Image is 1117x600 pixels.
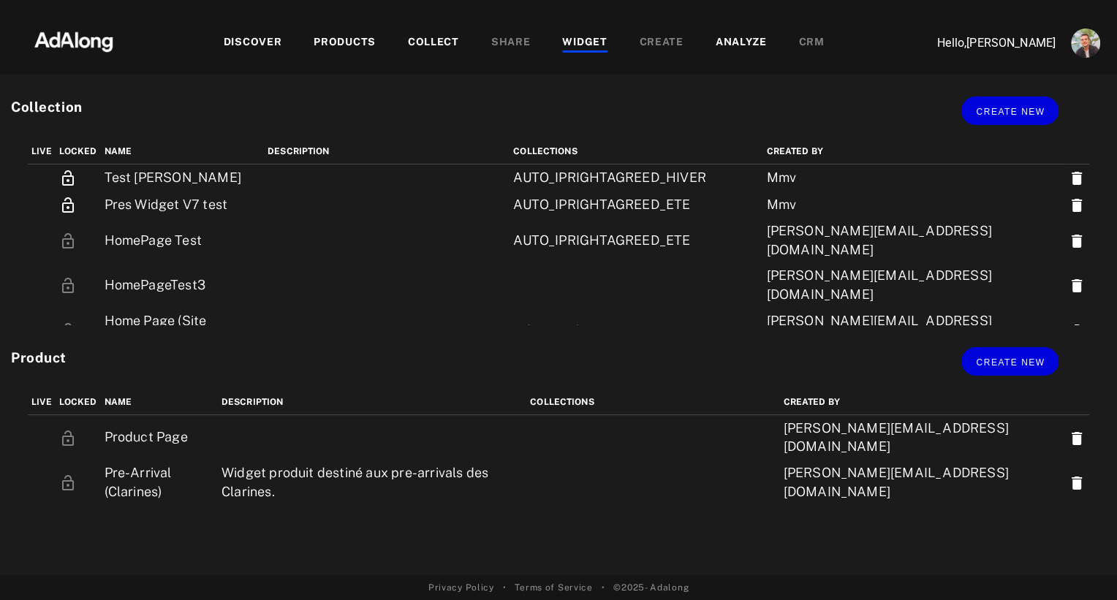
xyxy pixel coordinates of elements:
div: CREATE [640,34,684,52]
span: Create new [976,357,1045,368]
td: [PERSON_NAME][EMAIL_ADDRESS][DOMAIN_NAME] [779,460,1064,504]
div: COLLECT [408,34,459,52]
span: You must be the owner of the widget in order to lock or unlock it [59,474,77,490]
div: PRODUCTS [314,34,376,52]
a: Terms of Service [515,581,592,594]
span: You must be the owner of the widget in order to lock or unlock it [59,277,77,292]
img: ACg8ocLjEk1irI4XXb49MzUGwa4F_C3PpCyg-3CPbiuLEZrYEA=s96-c [1071,29,1100,58]
span: You must be the owner of the widget in order to lock or unlock it [59,429,77,444]
td: Mmv [762,191,1064,217]
button: Account settings [1067,25,1104,61]
td: Widget produit destiné aux pre-arrivals des Clarines. [218,460,526,504]
div: AUTO_IPRIGHTAGREED_HIVER [513,168,759,187]
div: DISCOVER [224,34,282,52]
span: © 2025 - Adalong [613,581,689,594]
th: Collections [526,390,779,415]
span: Create new [976,107,1045,117]
td: [PERSON_NAME][EMAIL_ADDRESS][DOMAIN_NAME] [779,414,1064,460]
th: Description [218,390,526,415]
th: Created by [779,390,1064,415]
th: Description [264,139,510,164]
div: AUTO_IPRIGHTAGREED_ETE [513,195,759,214]
td: [PERSON_NAME][EMAIL_ADDRESS][DOMAIN_NAME] [762,262,1064,307]
td: Mmv [762,164,1064,191]
td: Pre-Arrival (Clarines) [101,460,218,504]
p: Hello, [PERSON_NAME] [909,34,1056,52]
td: Product Page [101,414,218,460]
button: Create new [961,347,1059,376]
div: SHARE [491,34,531,52]
th: name [101,390,218,415]
td: Pres Widget V7 test [101,191,265,217]
img: 63233d7d88ed69de3c212112c67096b6.png [10,18,138,62]
div: CRM [799,34,825,52]
span: You must be the owner of the widget in order to lock or unlock it [59,232,77,247]
a: Privacy Policy [428,581,494,594]
td: [PERSON_NAME][EMAIL_ADDRESS][DOMAIN_NAME] [762,218,1064,262]
div: ANALYZE [716,34,767,52]
td: [PERSON_NAME][EMAIL_ADDRESS][DOMAIN_NAME] [762,308,1064,352]
div: WIDGET [562,34,607,52]
span: • [602,581,605,594]
td: Test [PERSON_NAME] [101,164,265,191]
th: name [101,139,265,164]
th: Collections [510,139,762,164]
span: • [503,581,507,594]
td: Home Page (Site Recette) [101,308,265,352]
th: Live [28,390,56,415]
iframe: Chat Widget [1044,530,1117,600]
th: Locked [56,139,101,164]
th: Locked [56,390,101,415]
button: Create new [961,96,1059,125]
td: HomePage Test [101,218,265,262]
th: Live [28,139,56,164]
th: Created by [762,139,1064,164]
div: AUTO_IPRIGHTAGREED_ETE [513,231,759,250]
td: HomePageTest3 [101,262,265,307]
